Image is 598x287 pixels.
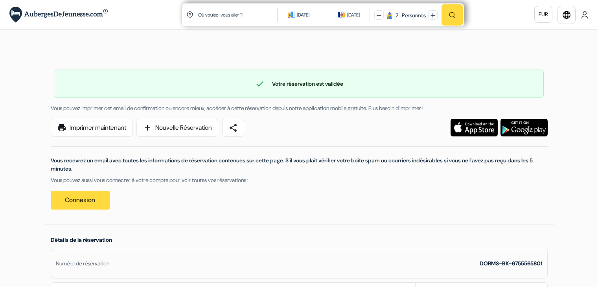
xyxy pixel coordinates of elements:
div: Votre réservation est validée [55,79,543,88]
span: share [228,123,238,132]
img: AubergesDeJeunesse.com [9,7,108,23]
img: location icon [186,11,193,18]
input: Ville, université ou logement [197,5,279,24]
img: plus [431,13,435,18]
img: calendarIcon icon [338,11,345,18]
a: printImprimer maintenant [51,119,132,137]
img: Téléchargez l'application gratuite [500,119,548,136]
img: minus [377,13,381,18]
div: 2 [396,11,398,20]
a: language [558,6,576,24]
img: User Icon [581,11,589,19]
img: calendarIcon icon [288,11,295,18]
a: addNouvelle Réservation [136,119,218,137]
p: Vous pouvez aussi vous connecter à votre compte pour voir toutes vos réservations : [51,176,548,184]
div: Numéro de réservation [56,259,109,268]
div: Personnes [399,11,426,20]
span: check [255,79,265,88]
span: Vous pouvez imprimer cet email de confirmation ou encore mieux, accéder à cette réservation depui... [51,105,423,112]
img: guest icon [386,12,393,19]
div: [DATE] [297,11,309,19]
span: print [57,123,66,132]
p: Vous recevrez un email avec toutes les informations de réservation contenues sur cette page. S'il... [51,156,548,173]
a: share [222,119,244,137]
a: Connexion [51,191,110,210]
strong: DORMS-BK-6755565801 [480,260,543,267]
span: add [143,123,152,132]
div: [DATE] [347,11,360,19]
a: EUR [534,6,552,23]
span: Détails de la réservation [51,236,112,243]
img: Téléchargez l'application gratuite [451,119,498,136]
i: language [562,10,571,20]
